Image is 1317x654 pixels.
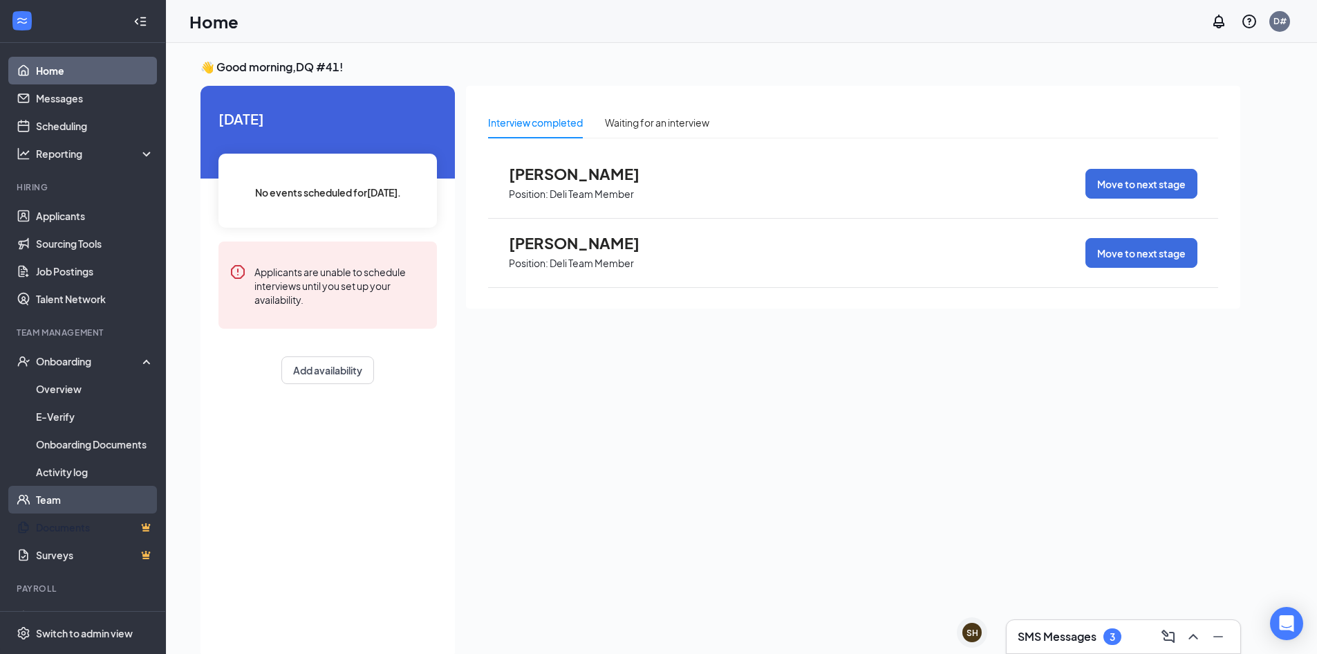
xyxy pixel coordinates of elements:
[36,430,154,458] a: Onboarding Documents
[1207,626,1229,648] button: Minimize
[1182,626,1204,648] button: ChevronUp
[36,458,154,486] a: Activity log
[15,14,29,28] svg: WorkstreamLogo
[1110,631,1115,643] div: 3
[17,583,151,594] div: Payroll
[1211,13,1227,30] svg: Notifications
[36,230,154,257] a: Sourcing Tools
[281,356,374,384] button: Add availability
[509,188,548,201] p: Position:
[1018,629,1096,644] h3: SMS Messages
[36,375,154,403] a: Overview
[1085,169,1197,199] button: Move to next stage
[230,264,246,280] svg: Error
[36,147,155,161] div: Reporting
[509,165,661,183] span: [PERSON_NAME]
[36,354,142,368] div: Onboarding
[550,257,634,270] p: Deli Team Member
[1270,607,1303,640] div: Open Intercom Messenger
[36,514,154,541] a: DocumentsCrown
[17,354,30,368] svg: UserCheck
[1160,628,1177,645] svg: ComposeMessage
[36,84,154,112] a: Messages
[509,234,661,252] span: [PERSON_NAME]
[1273,15,1287,27] div: D#
[36,257,154,285] a: Job Postings
[488,115,583,130] div: Interview completed
[966,627,978,639] div: SH
[36,486,154,514] a: Team
[36,202,154,230] a: Applicants
[36,285,154,313] a: Talent Network
[1185,628,1202,645] svg: ChevronUp
[36,57,154,84] a: Home
[36,112,154,140] a: Scheduling
[200,60,1240,75] h3: 👋 Good morning, DQ #41 !
[36,603,154,631] a: PayrollCrown
[1210,628,1226,645] svg: Minimize
[17,147,30,161] svg: Analysis
[218,108,437,129] span: [DATE]
[1241,13,1258,30] svg: QuestionInfo
[17,181,151,193] div: Hiring
[36,541,154,569] a: SurveysCrown
[550,188,634,201] p: Deli Team Member
[1085,238,1197,268] button: Move to next stage
[255,185,401,200] span: No events scheduled for [DATE] .
[254,264,426,307] div: Applicants are unable to schedule interviews until you set up your availability.
[17,327,151,338] div: Team Management
[36,626,133,640] div: Switch to admin view
[605,115,709,130] div: Waiting for an interview
[36,403,154,430] a: E-Verify
[509,257,548,270] p: Position:
[189,10,239,33] h1: Home
[17,626,30,640] svg: Settings
[1157,626,1179,648] button: ComposeMessage
[133,15,147,28] svg: Collapse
